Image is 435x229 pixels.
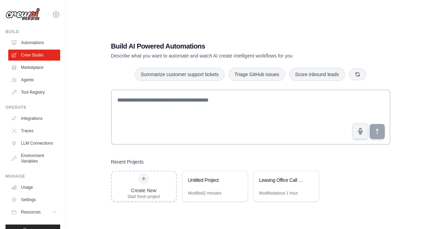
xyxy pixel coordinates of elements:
[8,113,60,124] a: Integrations
[8,138,60,149] a: LLM Connections
[349,69,366,80] button: Get new suggestions
[352,123,368,139] button: Click to speak your automation idea
[128,194,160,199] div: Start fresh project
[188,177,235,184] div: Untitled Project
[8,37,60,48] a: Automations
[8,62,60,73] a: Marketplace
[128,187,160,194] div: Create New
[8,87,60,98] a: Tool Registry
[6,29,60,34] div: Build
[289,68,345,81] button: Score inbound leads
[6,105,60,110] div: Operate
[135,68,224,81] button: Summarize customer support tickets
[259,190,298,196] div: Modified about 1 hour
[21,209,41,215] span: Resources
[8,150,60,167] a: Environment Variables
[6,8,40,21] img: Logo
[8,74,60,85] a: Agents
[8,207,60,218] button: Resources
[8,194,60,205] a: Settings
[111,158,144,165] h3: Recent Projects
[6,174,60,179] div: Manage
[229,68,285,81] button: Triage GitHub issues
[111,41,342,51] h1: Build AI Powered Automations
[111,52,342,59] p: Describe what you want to automate and watch AI create intelligent workflows for you
[8,50,60,61] a: Crew Studio
[188,190,221,196] div: Modified 2 minutes
[259,177,306,184] div: Leasing Office Call Handler
[8,125,60,136] a: Traces
[8,182,60,193] a: Usage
